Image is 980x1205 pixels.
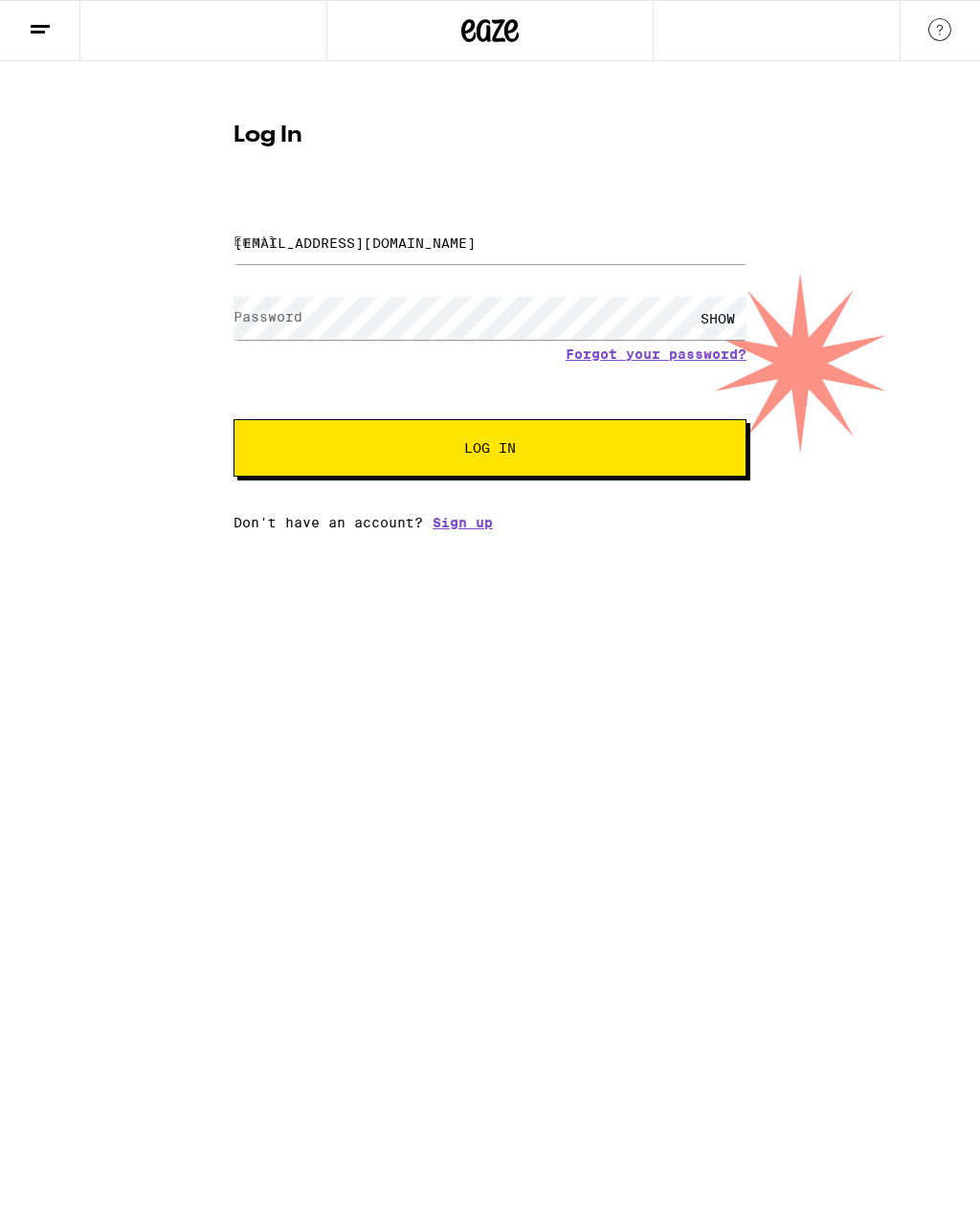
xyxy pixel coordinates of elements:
div: SHOW [689,297,746,340]
input: Email [234,221,746,264]
span: Hi. Need any help? [11,13,138,29]
label: Email [234,234,277,249]
a: Forgot your password? [566,346,746,362]
a: Sign up [433,515,493,530]
h1: Log In [234,124,746,147]
div: Don't have an account? [234,515,746,530]
span: Log In [464,441,516,455]
label: Password [234,309,302,324]
button: Log In [234,419,746,477]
